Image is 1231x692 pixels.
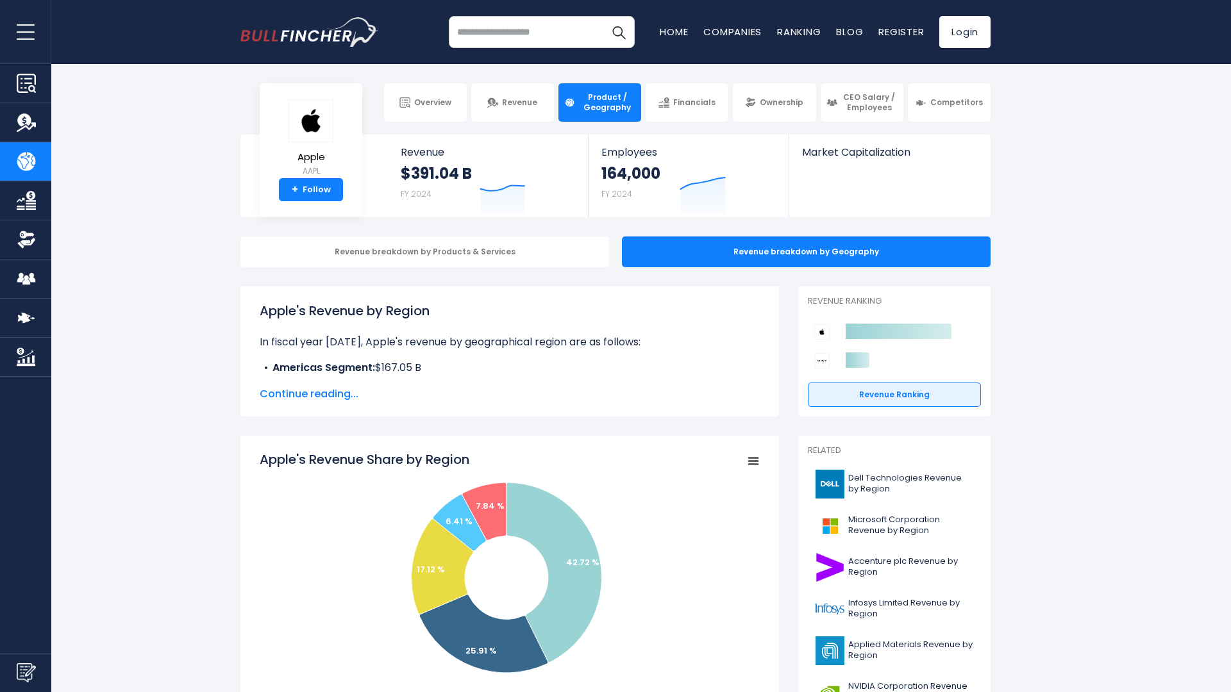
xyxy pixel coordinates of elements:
a: CEO Salary / Employees [821,83,903,122]
b: Europe Segment: [272,375,362,390]
h1: Apple's Revenue by Region [260,301,760,320]
span: Microsoft Corporation Revenue by Region [848,515,973,536]
a: Revenue $391.04 B FY 2024 [388,135,589,217]
img: Ownership [17,230,36,249]
span: Market Capitalization [802,146,976,158]
a: Financials [646,83,728,122]
small: FY 2024 [601,188,632,199]
a: Login [939,16,991,48]
a: Microsoft Corporation Revenue by Region [808,508,981,543]
a: Revenue Ranking [808,383,981,407]
a: Companies [703,25,762,38]
img: MSFT logo [816,511,844,540]
button: Search [603,16,635,48]
text: 7.84 % [476,500,505,512]
span: Financials [673,97,716,108]
span: Revenue [401,146,576,158]
img: Sony Group Corporation competitors logo [814,353,830,368]
a: Ownership [733,83,816,122]
li: $101.33 B [260,375,760,391]
text: 17.12 % [417,563,445,575]
span: Dell Technologies Revenue by Region [848,473,973,495]
span: Overview [414,97,451,108]
text: 6.41 % [446,515,473,527]
a: Revenue [471,83,554,122]
a: Apple AAPL [288,99,334,179]
a: Accenture plc Revenue by Region [808,550,981,585]
li: $167.05 B [260,360,760,375]
tspan: Apple's Revenue Share by Region [260,450,469,468]
small: AAPL [289,165,333,177]
img: DELL logo [816,470,844,498]
a: Overview [384,83,467,122]
span: Product / Geography [579,92,635,112]
a: Applied Materials Revenue by Region [808,633,981,668]
img: INFY logo [816,595,844,623]
span: Apple [289,152,333,163]
strong: 164,000 [601,163,660,183]
strong: $391.04 B [401,163,472,183]
a: Go to homepage [240,17,378,47]
a: Register [878,25,924,38]
span: CEO Salary / Employees [841,92,898,112]
span: Accenture plc Revenue by Region [848,556,973,578]
a: +Follow [279,178,343,201]
span: Continue reading... [260,386,760,402]
span: Competitors [930,97,983,108]
strong: + [292,184,298,195]
text: 42.72 % [566,556,599,568]
b: Americas Segment: [272,360,375,375]
a: Competitors [908,83,991,122]
a: Ranking [777,25,821,38]
a: Home [660,25,688,38]
span: Revenue [502,97,537,108]
text: 25.91 % [465,645,497,657]
a: Employees 164,000 FY 2024 [589,135,788,217]
p: Revenue Ranking [808,296,981,307]
p: Related [808,445,981,456]
div: Revenue breakdown by Geography [622,236,991,267]
img: Apple competitors logo [814,324,830,340]
img: bullfincher logo [240,17,378,47]
div: Revenue breakdown by Products & Services [240,236,609,267]
span: Employees [601,146,775,158]
span: Applied Materials Revenue by Region [848,639,973,661]
a: Blog [836,25,863,38]
img: AMAT logo [816,636,844,665]
img: ACN logo [816,553,844,582]
a: Infosys Limited Revenue by Region [808,591,981,627]
p: In fiscal year [DATE], Apple's revenue by geographical region are as follows: [260,334,760,350]
span: Infosys Limited Revenue by Region [848,598,973,620]
a: Market Capitalization [789,135,989,180]
small: FY 2024 [401,188,431,199]
a: Product / Geography [558,83,641,122]
a: Dell Technologies Revenue by Region [808,466,981,502]
span: Ownership [760,97,803,108]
